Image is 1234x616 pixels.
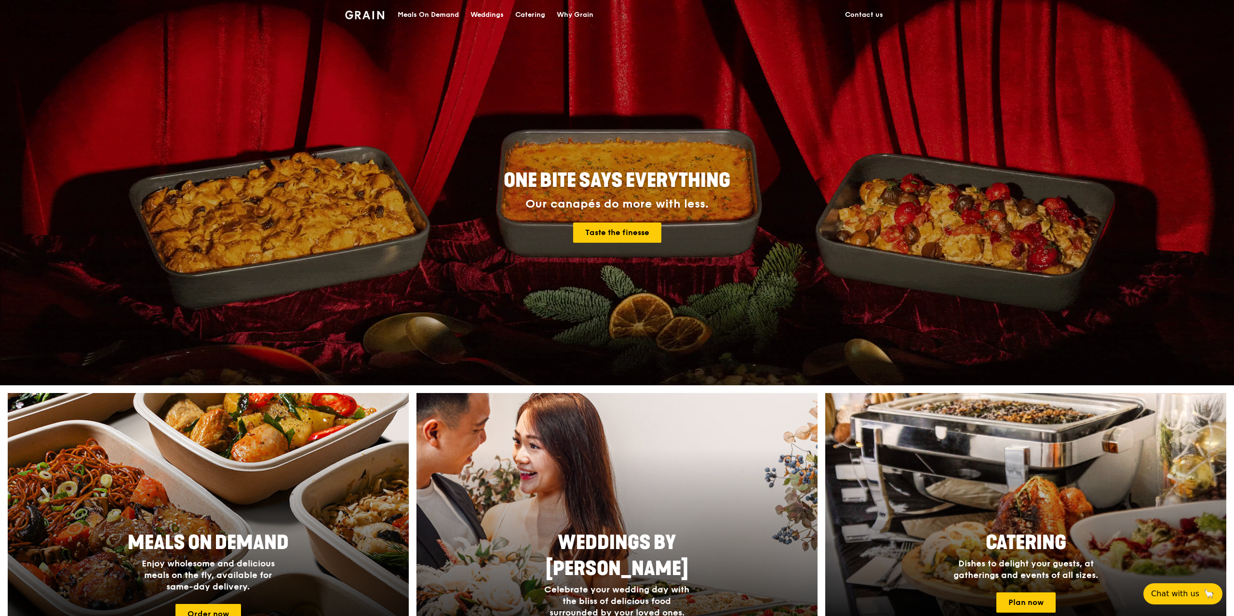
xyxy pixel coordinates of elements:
span: Dishes to delight your guests, at gatherings and events of all sizes. [953,558,1098,580]
span: Enjoy wholesome and delicious meals on the fly, available for same-day delivery. [142,558,275,592]
span: Weddings by [PERSON_NAME] [546,531,688,580]
span: Meals On Demand [128,531,289,554]
div: Meals On Demand [398,0,459,29]
a: Why Grain [551,0,599,29]
div: Our canapés do more with less. [443,197,791,211]
a: Contact us [839,0,889,29]
a: Catering [510,0,551,29]
button: Chat with us🦙 [1143,583,1222,604]
div: Weddings [470,0,504,29]
a: Plan now [996,592,1056,613]
a: Weddings [465,0,510,29]
div: Catering [515,0,545,29]
span: ONE BITE SAYS EVERYTHING [504,169,730,192]
span: Chat with us [1151,588,1199,600]
span: Catering [986,531,1066,554]
div: Why Grain [557,0,593,29]
img: Grain [345,11,384,19]
a: Taste the finesse [573,223,661,243]
span: 🦙 [1203,588,1215,600]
